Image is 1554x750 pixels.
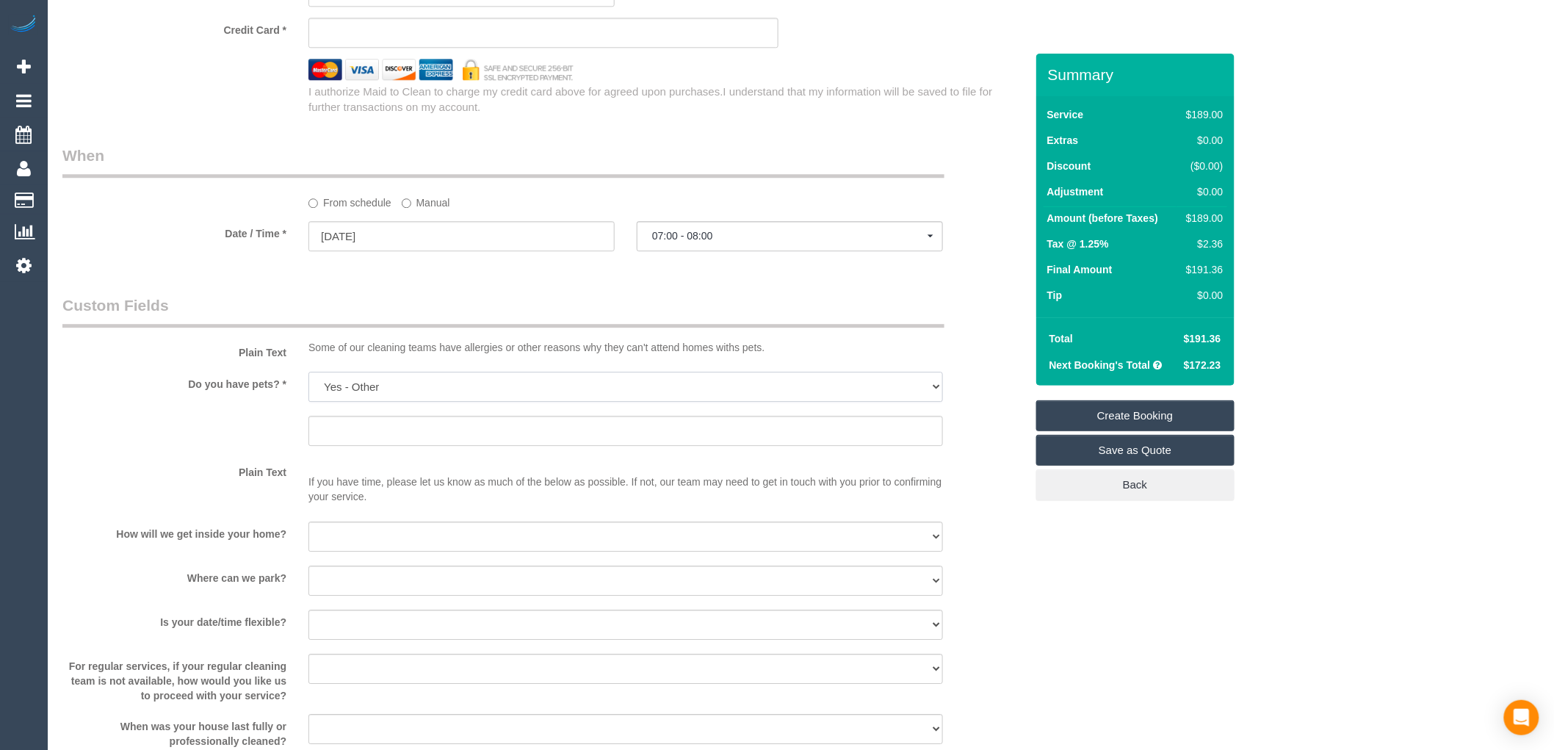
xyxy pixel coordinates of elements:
legend: Custom Fields [62,295,944,328]
div: $189.00 [1180,211,1223,226]
label: Credit Card * [51,18,297,37]
a: Back [1036,469,1235,500]
div: $191.36 [1180,262,1223,277]
span: $191.36 [1184,333,1221,345]
label: Discount [1047,159,1091,173]
strong: Total [1049,333,1073,345]
label: Service [1047,107,1084,122]
div: $0.00 [1180,133,1223,148]
label: Tax @ 1.25% [1047,237,1109,251]
label: From schedule [308,190,391,210]
div: $189.00 [1180,107,1223,122]
input: From schedule [308,198,318,208]
label: Final Amount [1047,262,1113,277]
label: Manual [402,190,450,210]
label: For regular services, if your regular cleaning team is not available, how would you like us to pr... [51,654,297,703]
label: Tip [1047,288,1063,303]
iframe: Secure card payment input frame [321,26,766,40]
input: DD/MM/YYYY [308,221,615,251]
div: $0.00 [1180,288,1223,303]
a: Save as Quote [1036,435,1235,466]
label: How will we get inside your home? [51,522,297,541]
legend: When [62,145,944,178]
h3: Summary [1048,66,1227,83]
strong: Next Booking's Total [1049,359,1151,371]
img: credit cards [297,59,585,80]
label: Adjustment [1047,184,1104,199]
a: Create Booking [1036,400,1235,431]
p: If you have time, please let us know as much of the below as possible. If not, our team may need ... [308,460,943,504]
div: I authorize Maid to Clean to charge my credit card above for agreed upon purchases. [297,84,1036,115]
span: 07:00 - 08:00 [652,230,928,242]
label: Plain Text [51,340,297,360]
label: Date / Time * [51,221,297,241]
label: Where can we park? [51,566,297,585]
label: Is your date/time flexible? [51,610,297,630]
div: ($0.00) [1180,159,1223,173]
img: Automaid Logo [9,15,38,35]
div: Open Intercom Messenger [1504,700,1539,735]
p: Some of our cleaning teams have allergies or other reasons why they can't attend homes withs pets. [308,340,943,355]
div: $2.36 [1180,237,1223,251]
label: Plain Text [51,460,297,480]
label: Do you have pets? * [51,372,297,392]
button: 07:00 - 08:00 [637,221,943,251]
div: $0.00 [1180,184,1223,199]
span: $172.23 [1184,359,1221,371]
input: Manual [402,198,411,208]
label: When was your house last fully or professionally cleaned? [51,714,297,749]
label: Extras [1047,133,1079,148]
label: Amount (before Taxes) [1047,211,1158,226]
